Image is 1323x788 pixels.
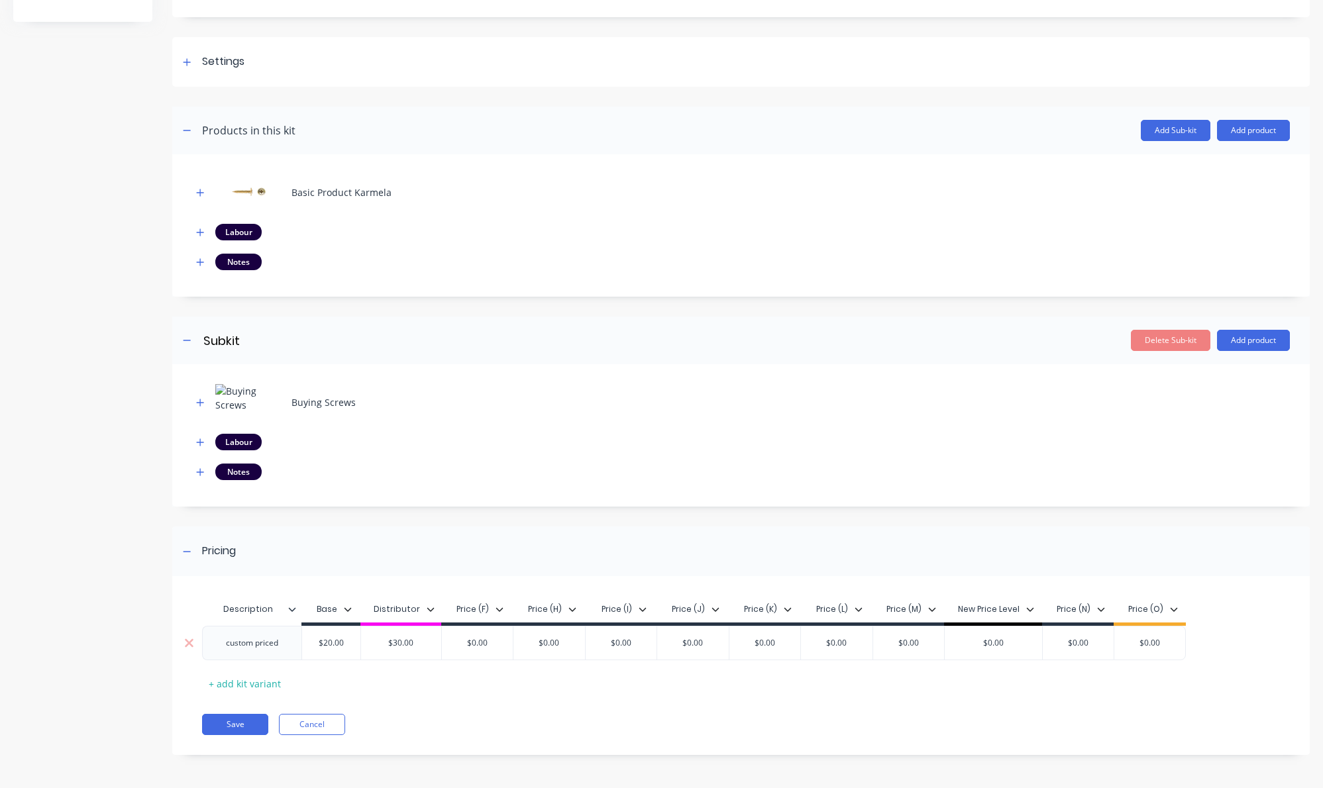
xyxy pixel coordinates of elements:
div: custom priced$20.00$30.00$0.00$0.00$0.00$0.00$0.00$0.00$0.00$0.00$0.00$0.00 [202,626,1186,660]
div: Price (M) [886,603,922,615]
div: + add kit variant [202,673,288,694]
button: Delete Sub-kit [1131,330,1210,351]
button: Price (N) [1050,599,1112,619]
button: Price (M) [880,599,943,619]
input: Enter sub-kit name [202,331,437,350]
div: $0.00 [1043,626,1114,660]
div: Buying Screws [291,395,356,409]
div: $0.00 [513,626,585,660]
button: Add product [1217,330,1290,351]
div: Labour [215,434,262,450]
button: Price (F) [450,599,510,619]
div: Price (J) [672,603,705,615]
div: Notes [215,464,262,479]
button: Cancel [279,714,345,735]
button: Save [202,714,268,735]
div: Price (O) [1128,603,1163,615]
div: $0.00 [586,626,657,660]
button: Add product [1217,120,1290,141]
div: $0.00 [657,626,729,660]
img: Basic Product Karmela [215,174,282,211]
div: Pricing [202,543,236,560]
div: Price (H) [528,603,562,615]
div: Products in this kit [202,123,295,138]
img: Buying Screws [215,384,282,420]
div: custom priced [215,634,289,652]
div: Price (F) [456,603,489,615]
div: Settings [202,54,244,70]
button: Price (I) [595,599,653,619]
div: Basic Product Karmela [291,185,392,199]
div: Description [202,596,301,622]
button: Base [310,599,358,619]
button: New Price Level [951,599,1041,619]
div: Base [317,603,337,615]
div: $0.00 [873,626,945,660]
button: Price (L) [810,599,869,619]
div: Price (L) [816,603,848,615]
div: $30.00 [361,626,441,660]
button: Add Sub-kit [1141,120,1210,141]
div: Price (N) [1057,603,1090,615]
button: Price (K) [737,599,798,619]
button: Price (J) [665,599,726,619]
div: Labour [215,224,262,240]
div: New Price Level [958,603,1020,615]
div: $20.00 [298,626,364,660]
button: Price (H) [521,599,583,619]
div: $0.00 [801,626,873,660]
button: Distributor [367,599,441,619]
div: Price (K) [744,603,777,615]
div: Notes [215,254,262,270]
div: $0.00 [945,626,1042,660]
div: Price (I) [602,603,632,615]
button: Price (O) [1122,599,1185,619]
div: Distributor [374,603,420,615]
div: Description [202,593,293,626]
div: $0.00 [442,626,513,660]
div: $0.00 [1114,626,1185,660]
div: $0.00 [729,626,801,660]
